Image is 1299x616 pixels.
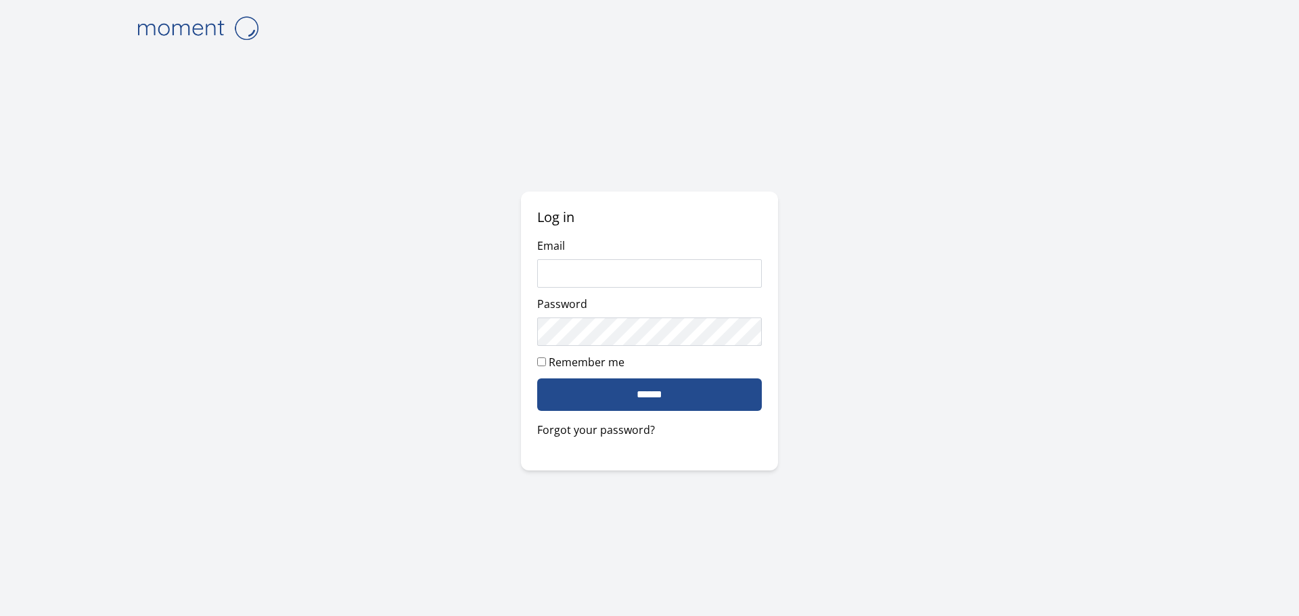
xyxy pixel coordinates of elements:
h2: Log in [537,208,762,227]
img: logo-4e3dc11c47720685a147b03b5a06dd966a58ff35d612b21f08c02c0306f2b779.png [130,11,265,45]
label: Remember me [549,355,624,370]
a: Forgot your password? [537,422,762,438]
label: Password [537,296,587,311]
label: Email [537,238,565,253]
